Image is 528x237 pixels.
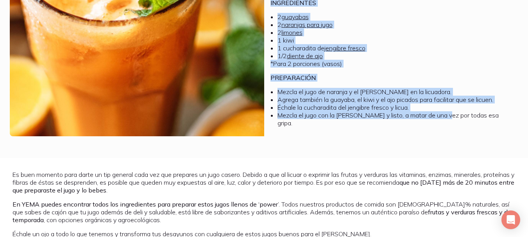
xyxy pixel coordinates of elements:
a: diente de ajo [287,52,323,60]
p: *Para 2 porciones (vasos) [270,60,512,68]
li: 1/2 [277,52,512,60]
li: Échale la cucharadita del jengibre fresco y licua. [277,103,512,111]
li: 2 [277,29,512,36]
b: PREPARACIÓN [270,74,316,82]
li: 2 [277,13,512,21]
a: frutas y verduras frescas y de temporada [13,208,511,224]
li: 2 [277,21,512,29]
p: Es buen momento para darte un tip general cada vez que prepares un jugo casero. Debido a que al l... [13,171,515,194]
div: Open Intercom Messenger [501,210,520,229]
li: 1 kiwi [277,36,512,44]
b: En YEMA puedes encontrar todos los ingredientes para preparar estos jugos llenos de ‘power [13,200,278,208]
b: que no [DATE] más de 20 minutos entre que preparaste el jugo y lo bebes [13,178,514,194]
a: jengibre fresco [324,44,365,52]
li: 1 cucharadita de [277,44,512,52]
li: Mezcla el jugo con la [PERSON_NAME] y listo, a matar de una vez por todas esa gripa. [277,111,512,127]
a: naranjas para jugo [281,21,333,29]
a: limones [281,29,302,36]
li: Agrega también la guayaba, el kiwi y el ajo picados para facilitar que se licuen. [277,96,512,103]
li: Mezcla el jugo de naranja y el [PERSON_NAME] en la licuadora. [277,88,512,96]
p: ’. Todos nuestros productos de comida son [DEMOGRAPHIC_DATA]% naturales, así que sabes de cajón q... [13,200,515,224]
a: guayabas [281,13,309,21]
